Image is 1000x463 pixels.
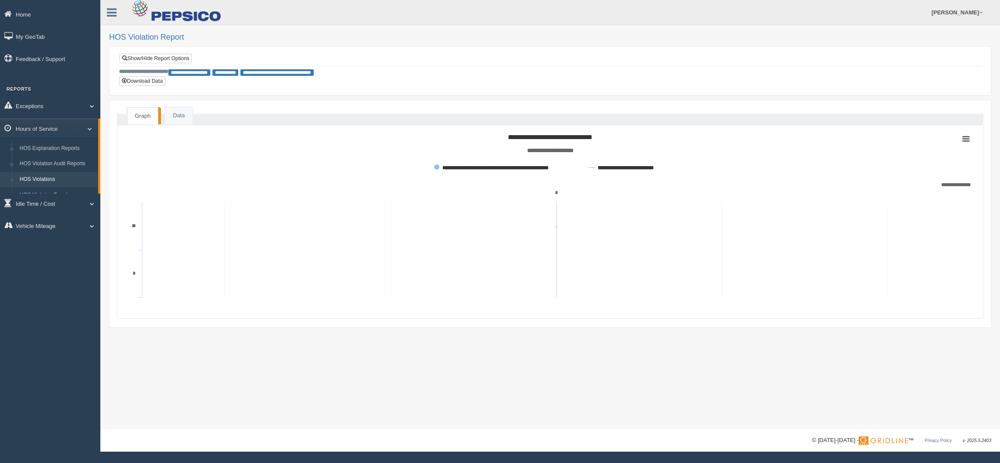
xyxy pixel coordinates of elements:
button: Download Data [119,76,165,86]
a: Show/Hide Report Options [120,54,192,63]
a: HOS Violation Trend [16,187,98,203]
span: v. 2025.5.2403 [963,438,991,443]
a: HOS Violation Audit Reports [16,156,98,172]
h2: HOS Violation Report [109,33,991,42]
a: Data [165,107,192,125]
a: HOS Explanation Reports [16,141,98,157]
a: HOS Violations [16,172,98,187]
img: Gridline [859,436,908,445]
a: Graph [127,107,158,125]
div: © [DATE]-[DATE] - ™ [812,436,991,445]
a: Privacy Policy [925,438,952,443]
